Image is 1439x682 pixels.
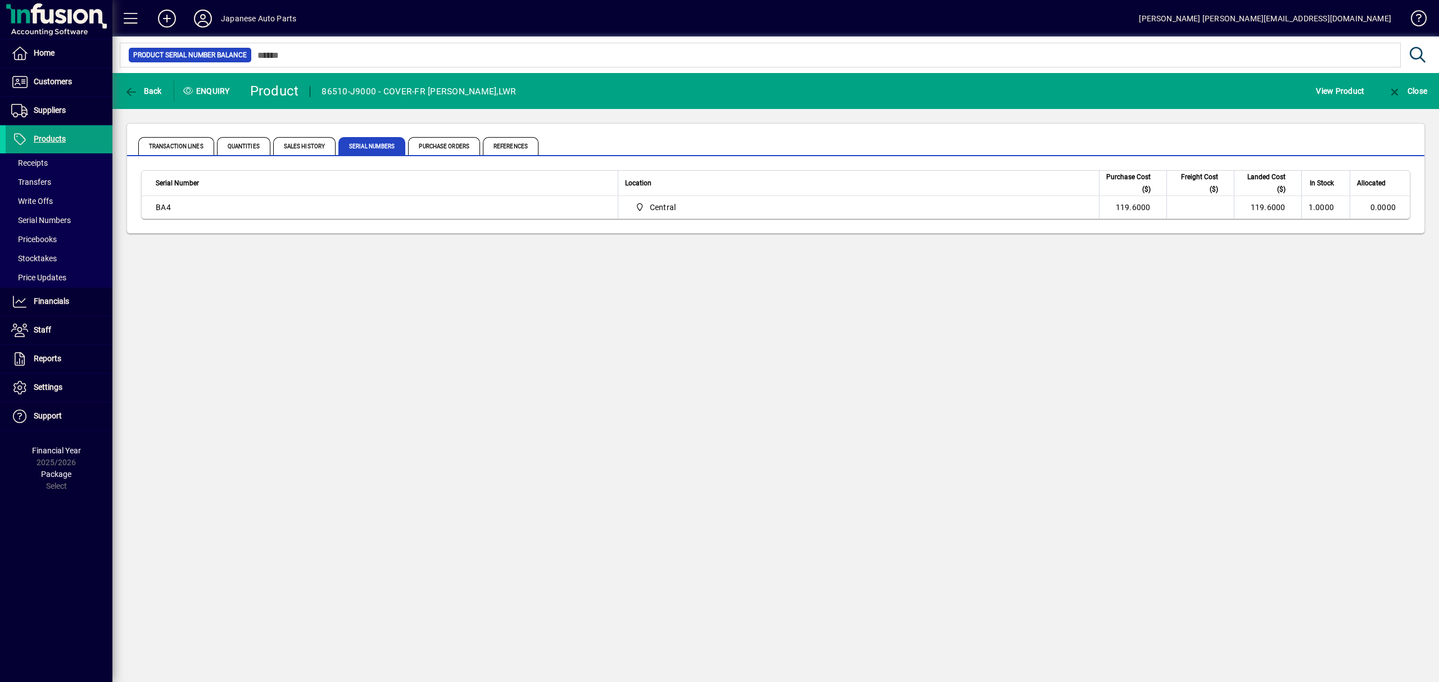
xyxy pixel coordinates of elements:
[1241,171,1296,195] div: Landed Cost ($)
[6,97,112,125] a: Suppliers
[1310,177,1334,189] span: In Stock
[625,177,651,189] span: Location
[11,235,57,244] span: Pricebooks
[1139,10,1391,28] div: [PERSON_NAME] [PERSON_NAME][EMAIL_ADDRESS][DOMAIN_NAME]
[6,153,112,172] a: Receipts
[1357,177,1386,189] span: Allocated
[11,197,53,206] span: Write Offs
[625,177,1092,189] div: Location
[338,137,405,155] span: Serial Numbers
[1241,171,1286,195] span: Landed Cost ($)
[217,137,270,155] span: Quantities
[1357,177,1396,189] div: Allocated
[6,288,112,316] a: Financials
[1385,81,1430,101] button: Close
[6,268,112,287] a: Price Updates
[1099,196,1166,219] td: 119.6000
[34,411,62,420] span: Support
[34,48,55,57] span: Home
[1376,81,1439,101] app-page-header-button: Close enquiry
[650,202,676,213] span: Central
[34,383,62,392] span: Settings
[1313,81,1367,101] button: View Product
[41,470,71,479] span: Package
[1402,2,1425,39] a: Knowledge Base
[1388,87,1427,96] span: Close
[133,49,247,61] span: Product Serial Number Balance
[1301,196,1350,219] td: 1.0000
[6,402,112,430] a: Support
[138,137,214,155] span: Transaction Lines
[121,81,165,101] button: Back
[112,81,174,101] app-page-header-button: Back
[6,230,112,249] a: Pricebooks
[142,196,618,219] td: BA4
[124,87,162,96] span: Back
[1234,196,1301,219] td: 119.6000
[6,192,112,211] a: Write Offs
[483,137,539,155] span: References
[6,316,112,344] a: Staff
[250,82,299,100] div: Product
[34,354,61,363] span: Reports
[156,177,199,189] span: Serial Number
[34,325,51,334] span: Staff
[631,201,1086,214] span: Central
[32,446,81,455] span: Financial Year
[322,83,516,101] div: 86510-J9000 - COVER-FR [PERSON_NAME],LWR
[1106,171,1161,195] div: Purchase Cost ($)
[6,68,112,96] a: Customers
[1350,196,1410,219] td: 0.0000
[221,10,296,28] div: Japanese Auto Parts
[1309,177,1345,189] div: In Stock
[1316,82,1364,100] span: View Product
[6,345,112,373] a: Reports
[6,39,112,67] a: Home
[149,8,185,29] button: Add
[1174,171,1228,195] div: Freight Cost ($)
[6,211,112,230] a: Serial Numbers
[11,216,71,225] span: Serial Numbers
[6,172,112,192] a: Transfers
[11,254,57,263] span: Stocktakes
[6,374,112,402] a: Settings
[34,297,69,306] span: Financials
[6,249,112,268] a: Stocktakes
[11,178,51,187] span: Transfers
[185,8,221,29] button: Profile
[11,158,48,167] span: Receipts
[174,82,242,100] div: Enquiry
[408,137,480,155] span: Purchase Orders
[1174,171,1218,195] span: Freight Cost ($)
[1106,171,1151,195] span: Purchase Cost ($)
[34,77,72,86] span: Customers
[34,134,66,143] span: Products
[156,177,611,189] div: Serial Number
[34,106,66,115] span: Suppliers
[273,137,336,155] span: Sales History
[11,273,66,282] span: Price Updates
